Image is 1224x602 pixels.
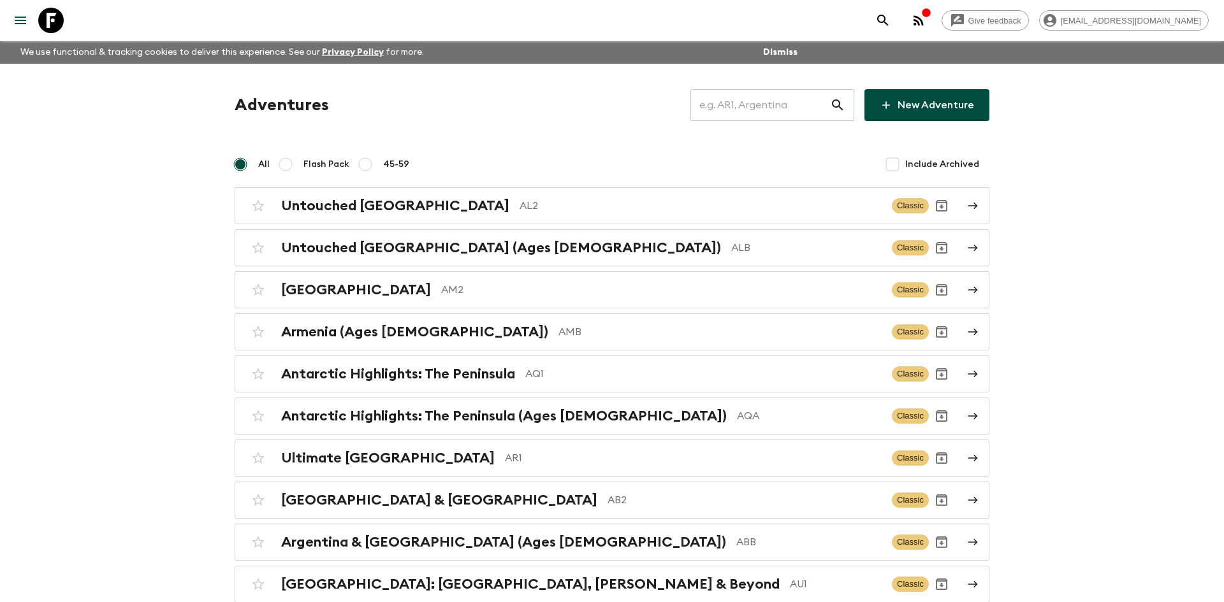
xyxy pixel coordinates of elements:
span: 45-59 [383,158,409,171]
h2: Untouched [GEOGRAPHIC_DATA] (Ages [DEMOGRAPHIC_DATA]) [281,240,721,256]
p: AR1 [505,450,882,466]
a: Armenia (Ages [DEMOGRAPHIC_DATA])AMBClassicArchive [235,313,989,350]
a: Give feedback [942,10,1029,31]
p: AB2 [608,492,882,508]
p: ABB [736,534,882,550]
h2: Untouched [GEOGRAPHIC_DATA] [281,197,509,214]
h2: [GEOGRAPHIC_DATA] [281,282,431,298]
button: Archive [929,529,954,555]
span: Classic [892,492,929,508]
a: Argentina & [GEOGRAPHIC_DATA] (Ages [DEMOGRAPHIC_DATA])ABBClassicArchive [235,524,989,561]
button: Archive [929,487,954,513]
a: Ultimate [GEOGRAPHIC_DATA]AR1ClassicArchive [235,440,989,477]
button: Archive [929,193,954,219]
a: [GEOGRAPHIC_DATA] & [GEOGRAPHIC_DATA]AB2ClassicArchive [235,482,989,519]
button: Dismiss [760,43,801,61]
p: AQA [737,408,882,424]
a: Untouched [GEOGRAPHIC_DATA] (Ages [DEMOGRAPHIC_DATA])ALBClassicArchive [235,229,989,266]
span: Classic [892,240,929,255]
button: Archive [929,445,954,471]
p: ALB [731,240,882,255]
span: Classic [892,324,929,340]
span: Classic [892,282,929,297]
input: e.g. AR1, Argentina [690,87,830,123]
p: We use functional & tracking cookies to deliver this experience. See our for more. [15,41,429,64]
button: Archive [929,277,954,303]
p: AM2 [441,282,882,297]
h2: [GEOGRAPHIC_DATA] & [GEOGRAPHIC_DATA] [281,492,597,508]
button: search adventures [870,8,896,33]
button: Archive [929,319,954,345]
span: Classic [892,577,929,592]
button: menu [8,8,33,33]
span: [EMAIL_ADDRESS][DOMAIN_NAME] [1054,16,1208,25]
p: AQ1 [525,366,882,382]
h2: Argentina & [GEOGRAPHIC_DATA] (Ages [DEMOGRAPHIC_DATA]) [281,534,726,550]
button: Archive [929,235,954,261]
h2: Armenia (Ages [DEMOGRAPHIC_DATA]) [281,324,548,340]
a: Privacy Policy [322,48,384,57]
span: Flash Pack [303,158,349,171]
a: New Adventure [864,89,989,121]
a: [GEOGRAPHIC_DATA]AM2ClassicArchive [235,271,989,308]
div: [EMAIL_ADDRESS][DOMAIN_NAME] [1039,10,1209,31]
span: Classic [892,450,929,466]
h2: Ultimate [GEOGRAPHIC_DATA] [281,450,495,466]
p: AL2 [520,198,882,213]
span: Classic [892,534,929,550]
span: Classic [892,198,929,213]
h1: Adventures [235,92,329,118]
span: Include Archived [905,158,979,171]
span: All [258,158,270,171]
button: Archive [929,571,954,597]
h2: [GEOGRAPHIC_DATA]: [GEOGRAPHIC_DATA], [PERSON_NAME] & Beyond [281,576,780,592]
button: Archive [929,361,954,387]
h2: Antarctic Highlights: The Peninsula [281,366,515,382]
span: Classic [892,408,929,424]
span: Give feedback [961,16,1028,25]
a: Antarctic Highlights: The PeninsulaAQ1ClassicArchive [235,355,989,392]
h2: Antarctic Highlights: The Peninsula (Ages [DEMOGRAPHIC_DATA]) [281,408,727,424]
p: AMB [558,324,882,340]
a: Untouched [GEOGRAPHIC_DATA]AL2ClassicArchive [235,187,989,224]
p: AU1 [790,577,882,592]
span: Classic [892,366,929,382]
button: Archive [929,403,954,429]
a: Antarctic Highlights: The Peninsula (Ages [DEMOGRAPHIC_DATA])AQAClassicArchive [235,398,989,434]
